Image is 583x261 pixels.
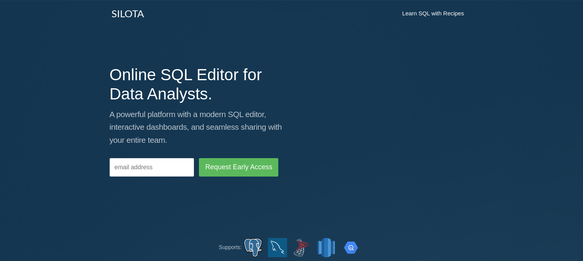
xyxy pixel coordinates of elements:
[317,238,336,257] img: redshift.png
[106,4,150,23] a: SILOTA
[243,238,263,257] img: postgres.png
[394,4,471,23] a: Learn SQL with Recipes
[110,108,286,147] p: A powerful platform with a modern SQL editor, interactive dashboards, and seamless sharing with y...
[219,244,242,250] span: Supports:
[199,158,278,177] input: Request Early Access
[292,238,311,257] img: sql_server.png
[268,238,287,257] img: mysql.png
[341,238,360,257] img: bigquery.png
[110,158,194,177] input: email address
[110,65,286,104] h1: Online SQL Editor for Data Analysts.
